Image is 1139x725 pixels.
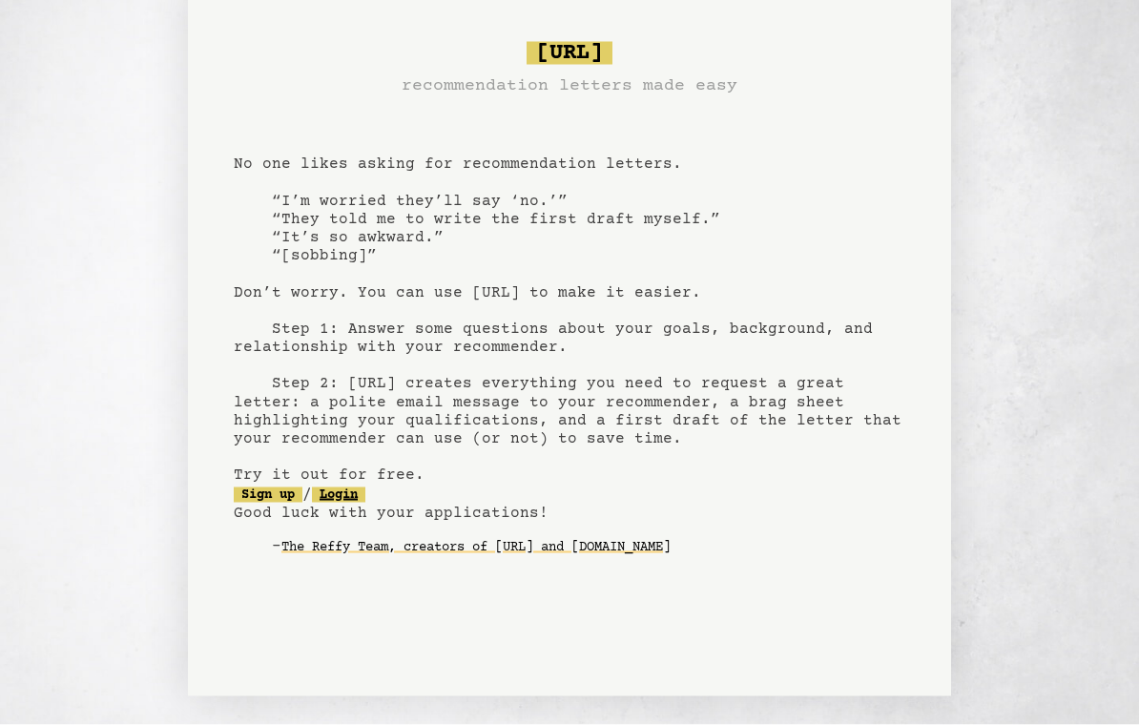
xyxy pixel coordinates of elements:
div: - [272,538,905,557]
a: The Reffy Team, creators of [URL] and [DOMAIN_NAME] [281,532,671,563]
a: Login [312,487,365,503]
pre: No one likes asking for recommendation letters. “I’m worried they’ll say ‘no.’” “They told me to ... [234,34,905,593]
span: [URL] [527,42,612,65]
a: Sign up [234,487,302,503]
h3: recommendation letters made easy [402,72,737,99]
